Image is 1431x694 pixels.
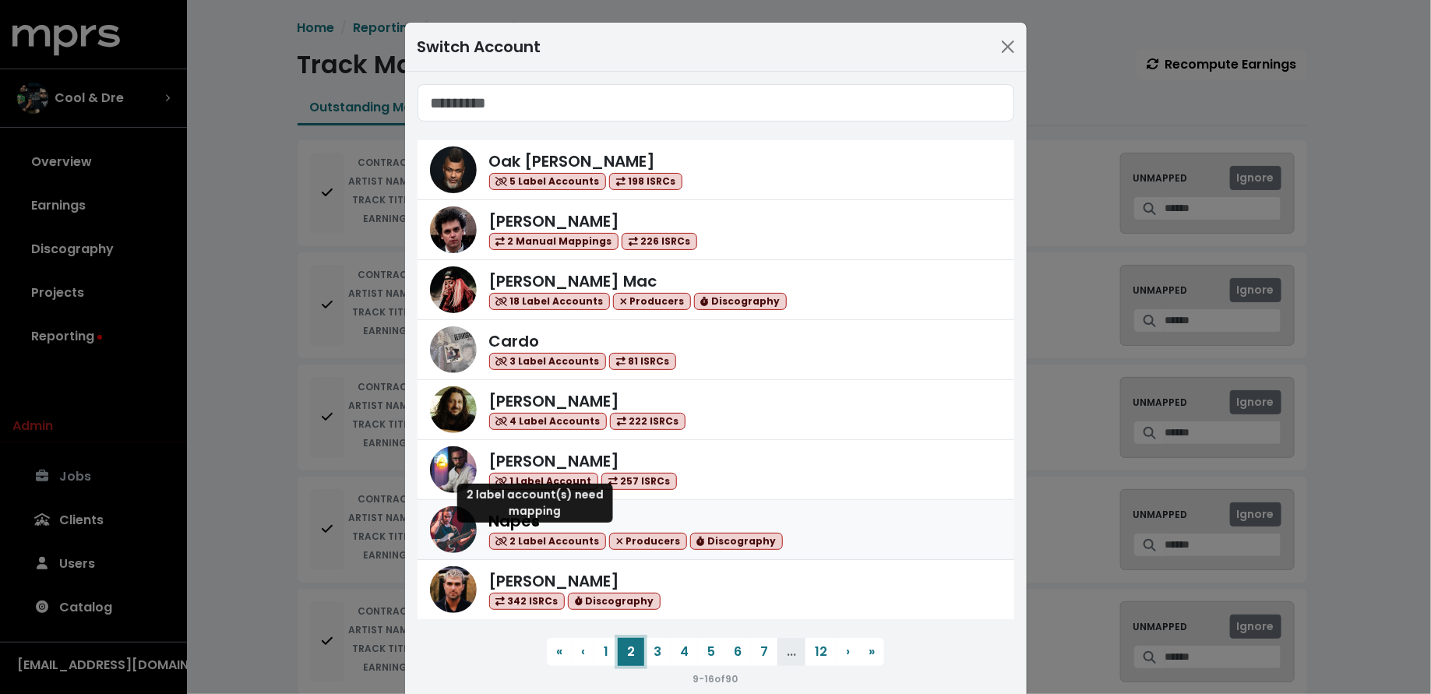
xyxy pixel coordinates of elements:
[457,484,613,523] div: 2 label account(s) need mapping
[671,638,698,666] button: 4
[694,293,787,311] span: Discography
[805,638,837,666] button: 12
[693,672,738,685] small: 9 - 16 of 90
[418,140,1014,200] a: Oak FelderOak [PERSON_NAME] 5 Label Accounts 198 ISRCs
[609,533,687,551] span: Producers
[609,173,682,191] span: 198 ISRCs
[430,506,477,553] img: Napes
[489,593,566,611] span: 342 ISRCs
[622,233,697,251] span: 226 ISRCs
[418,35,541,58] div: Switch Account
[430,446,477,493] img: Mitch McCarthy
[418,200,1014,260] a: James Ford[PERSON_NAME] 2 Manual Mappings 226 ISRCs
[489,570,620,592] span: [PERSON_NAME]
[609,353,676,371] span: 81 ISRCs
[418,440,1014,500] a: Mitch McCarthy[PERSON_NAME] 1 Label Account 257 ISRCs
[418,320,1014,380] a: CardoCardo 3 Label Accounts 81 ISRCs
[594,638,618,666] button: 1
[644,638,671,666] button: 3
[418,84,1014,122] input: Search accounts
[430,326,477,373] img: Cardo
[430,386,477,433] img: Julian Bunetta
[489,330,540,352] span: Cardo
[430,146,477,193] img: Oak Felder
[489,413,608,431] span: 4 Label Accounts
[996,34,1020,59] button: Close
[489,173,607,191] span: 5 Label Accounts
[618,638,644,666] button: 2
[430,266,477,313] img: Keegan Mac
[418,260,1014,320] a: Keegan Mac[PERSON_NAME] Mac 18 Label Accounts Producers Discography
[489,473,599,491] span: 1 Label Account
[489,293,611,311] span: 18 Label Accounts
[601,473,677,491] span: 257 ISRCs
[489,450,620,472] span: [PERSON_NAME]
[489,210,620,232] span: [PERSON_NAME]
[613,293,691,311] span: Producers
[418,500,1014,560] a: NapesNapes 2 Label Accounts Producers Discography
[846,643,850,661] span: ›
[698,638,724,666] button: 5
[489,390,620,412] span: [PERSON_NAME]
[489,510,541,532] span: Napes
[556,643,562,661] span: «
[489,533,607,551] span: 2 Label Accounts
[581,643,585,661] span: ‹
[724,638,751,666] button: 6
[690,533,783,551] span: Discography
[430,206,477,253] img: James Ford
[430,566,477,613] img: Fred Gibson
[418,380,1014,440] a: Julian Bunetta[PERSON_NAME] 4 Label Accounts 222 ISRCs
[610,413,686,431] span: 222 ISRCs
[489,150,656,172] span: Oak [PERSON_NAME]
[869,643,875,661] span: »
[418,560,1014,619] a: Fred Gibson[PERSON_NAME] 342 ISRCs Discography
[489,233,619,251] span: 2 Manual Mappings
[751,638,777,666] button: 7
[568,593,661,611] span: Discography
[489,270,657,292] span: [PERSON_NAME] Mac
[489,353,607,371] span: 3 Label Accounts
